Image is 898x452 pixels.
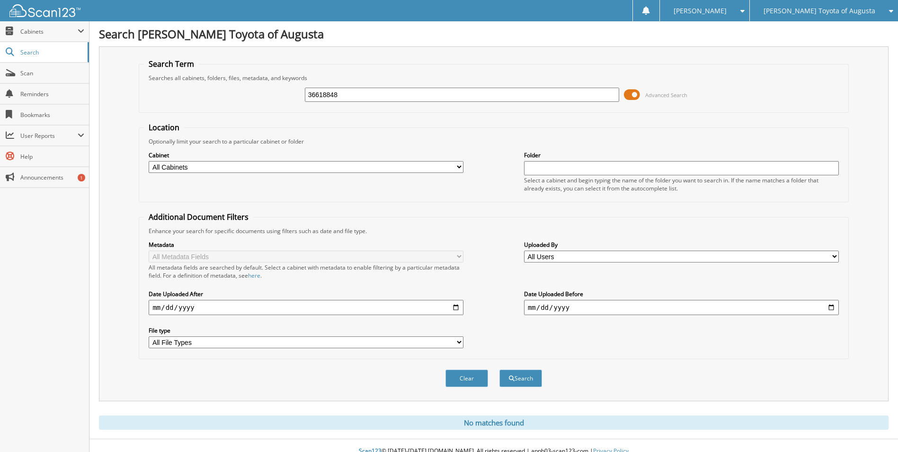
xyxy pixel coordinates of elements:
[78,174,85,181] div: 1
[20,90,84,98] span: Reminders
[149,300,463,315] input: start
[20,69,84,77] span: Scan
[20,27,78,36] span: Cabinets
[144,227,843,235] div: Enhance your search for specific documents using filters such as date and file type.
[20,111,84,119] span: Bookmarks
[144,122,184,133] legend: Location
[144,212,253,222] legend: Additional Document Filters
[149,151,463,159] label: Cabinet
[144,137,843,145] div: Optionally limit your search to a particular cabinet or folder
[524,300,839,315] input: end
[645,91,687,99] span: Advanced Search
[9,4,80,17] img: scan123-logo-white.svg
[149,290,463,298] label: Date Uploaded After
[144,59,199,69] legend: Search Term
[499,370,542,387] button: Search
[99,416,889,430] div: No matches found
[248,271,260,280] a: here
[20,132,78,140] span: User Reports
[144,74,843,82] div: Searches all cabinets, folders, files, metadata, and keywords
[20,153,84,161] span: Help
[764,8,875,14] span: [PERSON_NAME] Toyota of Augusta
[149,241,463,249] label: Metadata
[524,151,839,159] label: Folder
[524,241,839,249] label: Uploaded By
[674,8,727,14] span: [PERSON_NAME]
[524,290,839,298] label: Date Uploaded Before
[149,326,463,334] label: File type
[149,263,463,280] div: All metadata fields are searched by default. Select a cabinet with metadata to enable filtering b...
[20,173,84,181] span: Announcements
[99,26,889,42] h1: Search [PERSON_NAME] Toyota of Augusta
[20,48,83,56] span: Search
[445,370,488,387] button: Clear
[524,176,839,192] div: Select a cabinet and begin typing the name of the folder you want to search in. If the name match...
